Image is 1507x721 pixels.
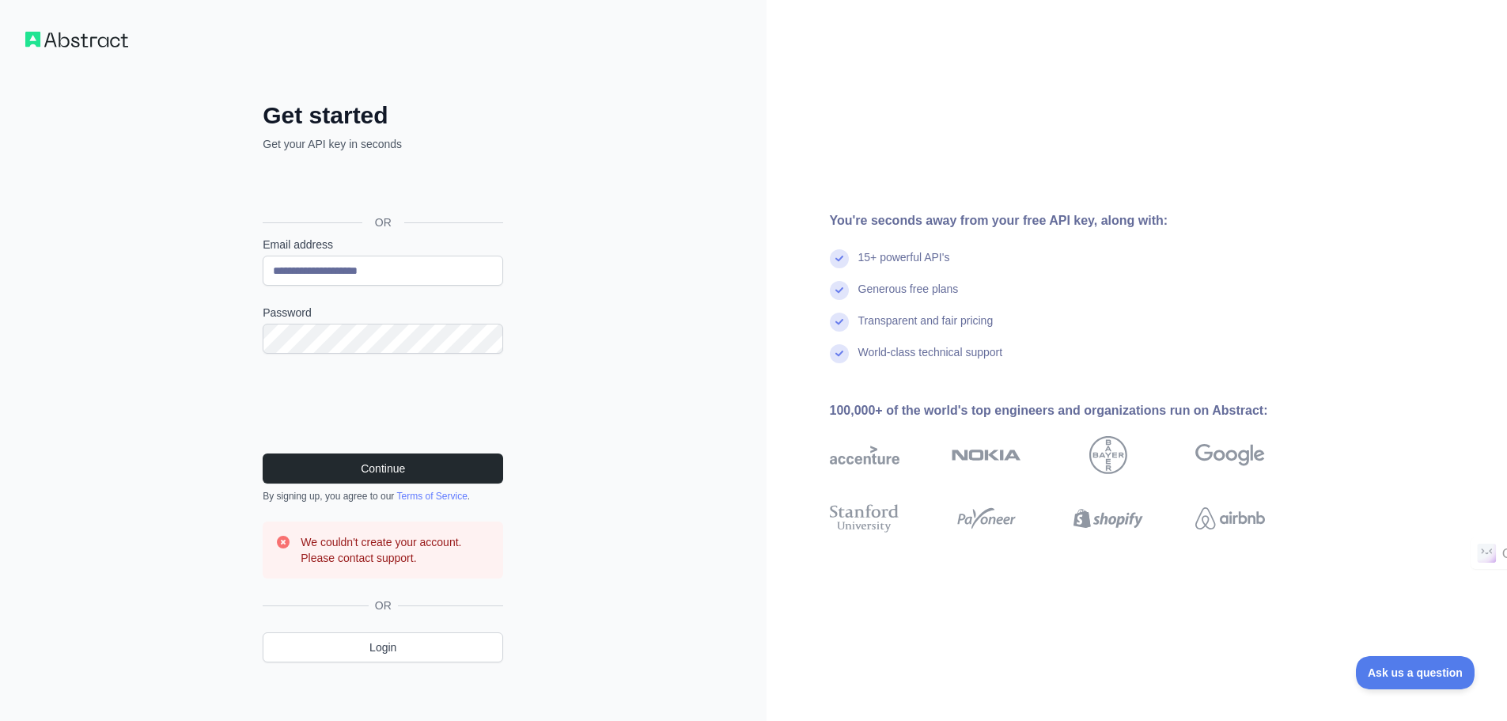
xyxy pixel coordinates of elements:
div: Generous free plans [858,281,959,313]
a: Terms of Service [396,491,467,502]
img: nokia [952,436,1021,474]
img: accenture [830,436,899,474]
img: Workflow [25,32,128,47]
div: 100,000+ of the world's top engineers and organizations run on Abstract: [830,401,1316,420]
button: Continue [263,453,503,484]
label: Email address [263,237,503,252]
img: check mark [830,249,849,268]
img: google [1195,436,1265,474]
p: Get your API key in seconds [263,136,503,152]
img: bayer [1089,436,1127,474]
img: check mark [830,281,849,300]
iframe: reCAPTCHA [263,373,503,434]
img: check mark [830,313,849,332]
label: Password [263,305,503,321]
div: By signing up, you agree to our . [263,490,503,503]
div: Transparent and fair pricing [858,313,994,344]
span: OR [369,598,398,613]
img: stanford university [830,501,899,536]
img: check mark [830,344,849,363]
div: You're seconds away from your free API key, along with: [830,211,1316,230]
h3: We couldn't create your account. Please contact support. [301,534,490,566]
img: payoneer [952,501,1021,536]
div: World-class technical support [858,344,1003,376]
h2: Get started [263,101,503,130]
iframe: Toggle Customer Support [1356,656,1475,689]
img: airbnb [1195,501,1265,536]
iframe: Nút Đăng nhập bằng Google [255,169,508,204]
img: shopify [1073,501,1143,536]
a: Login [263,632,503,662]
span: OR [362,214,404,230]
div: 15+ powerful API's [858,249,950,281]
